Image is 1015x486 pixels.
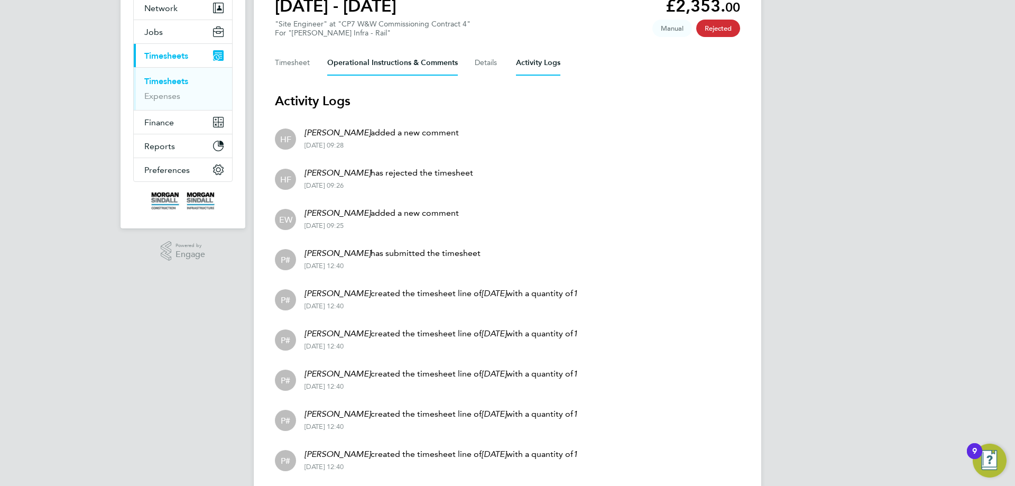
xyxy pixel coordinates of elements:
div: [DATE] 12:40 [304,302,578,310]
span: Network [144,3,178,13]
span: P# [281,415,290,426]
a: Powered byEngage [161,241,206,261]
p: created the timesheet line of with a quantity of [304,327,578,340]
div: Person #455005 [275,410,296,431]
div: Person #455005 [275,289,296,310]
em: [PERSON_NAME] [304,208,371,218]
div: Person #455005 [275,329,296,351]
p: added a new comment [304,126,459,139]
span: EW [279,214,292,225]
a: Timesheets [144,76,188,86]
span: P# [281,455,290,466]
div: [DATE] 12:40 [304,262,481,270]
span: This timesheet has been rejected. [696,20,740,37]
div: Person #455005 [275,450,296,471]
em: [DATE] [482,409,506,419]
button: Timesheet [275,50,310,76]
em: [PERSON_NAME] [304,168,371,178]
div: Person #455005 [275,370,296,391]
div: Timesheets [134,67,232,110]
div: Haroon Farooqui [275,169,296,190]
div: [DATE] 12:40 [304,423,578,431]
em: [PERSON_NAME] [304,449,371,459]
span: HF [280,133,291,145]
button: Operational Instructions & Comments [327,50,458,76]
span: P# [281,374,290,386]
em: [DATE] [482,369,506,379]
span: Reports [144,141,175,151]
div: [DATE] 12:40 [304,342,578,351]
em: [PERSON_NAME] [304,288,371,298]
div: Emma Wells [275,209,296,230]
em: 1 [573,328,578,338]
span: This timesheet was manually created. [652,20,692,37]
span: P# [281,254,290,265]
p: has submitted the timesheet [304,247,481,260]
span: Finance [144,117,174,127]
em: [PERSON_NAME] [304,369,371,379]
em: [DATE] [482,328,506,338]
a: Expenses [144,91,180,101]
p: added a new comment [304,207,459,219]
button: Timesheets [134,44,232,67]
div: [DATE] 12:40 [304,463,578,471]
p: created the timesheet line of with a quantity of [304,448,578,461]
span: P# [281,294,290,306]
div: Haroon Farooqui [275,129,296,150]
span: Timesheets [144,51,188,61]
em: 1 [573,449,578,459]
em: [PERSON_NAME] [304,248,371,258]
em: [PERSON_NAME] [304,409,371,419]
p: created the timesheet line of with a quantity of [304,368,578,380]
div: "Site Engineer" at "CP7 W&W Commissioning Contract 4" [275,20,470,38]
span: HF [280,173,291,185]
span: Engage [176,250,205,259]
em: 1 [573,369,578,379]
div: For "[PERSON_NAME] Infra - Rail" [275,29,470,38]
div: [DATE] 09:25 [304,222,459,230]
em: [DATE] [482,288,506,298]
button: Open Resource Center, 9 new notifications [973,444,1007,478]
button: Reports [134,134,232,158]
em: 1 [573,288,578,298]
button: Details [475,50,499,76]
em: 1 [573,409,578,419]
p: created the timesheet line of with a quantity of [304,408,578,420]
em: [PERSON_NAME] [304,328,371,338]
span: Jobs [144,27,163,37]
button: Finance [134,111,232,134]
button: Preferences [134,158,232,181]
span: Powered by [176,241,205,250]
span: Preferences [144,165,190,175]
div: Person #455005 [275,249,296,270]
div: [DATE] 09:26 [304,181,473,190]
span: P# [281,334,290,346]
button: Activity Logs [516,50,560,76]
div: 9 [972,451,977,465]
p: has rejected the timesheet [304,167,473,179]
div: [DATE] 12:40 [304,382,578,391]
div: [DATE] 09:28 [304,141,459,150]
h3: Activity Logs [275,93,740,109]
em: [DATE] [482,449,506,459]
p: created the timesheet line of with a quantity of [304,287,578,300]
img: morgansindall-logo-retina.png [151,192,215,209]
button: Jobs [134,20,232,43]
a: Go to home page [133,192,233,209]
em: [PERSON_NAME] [304,127,371,137]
